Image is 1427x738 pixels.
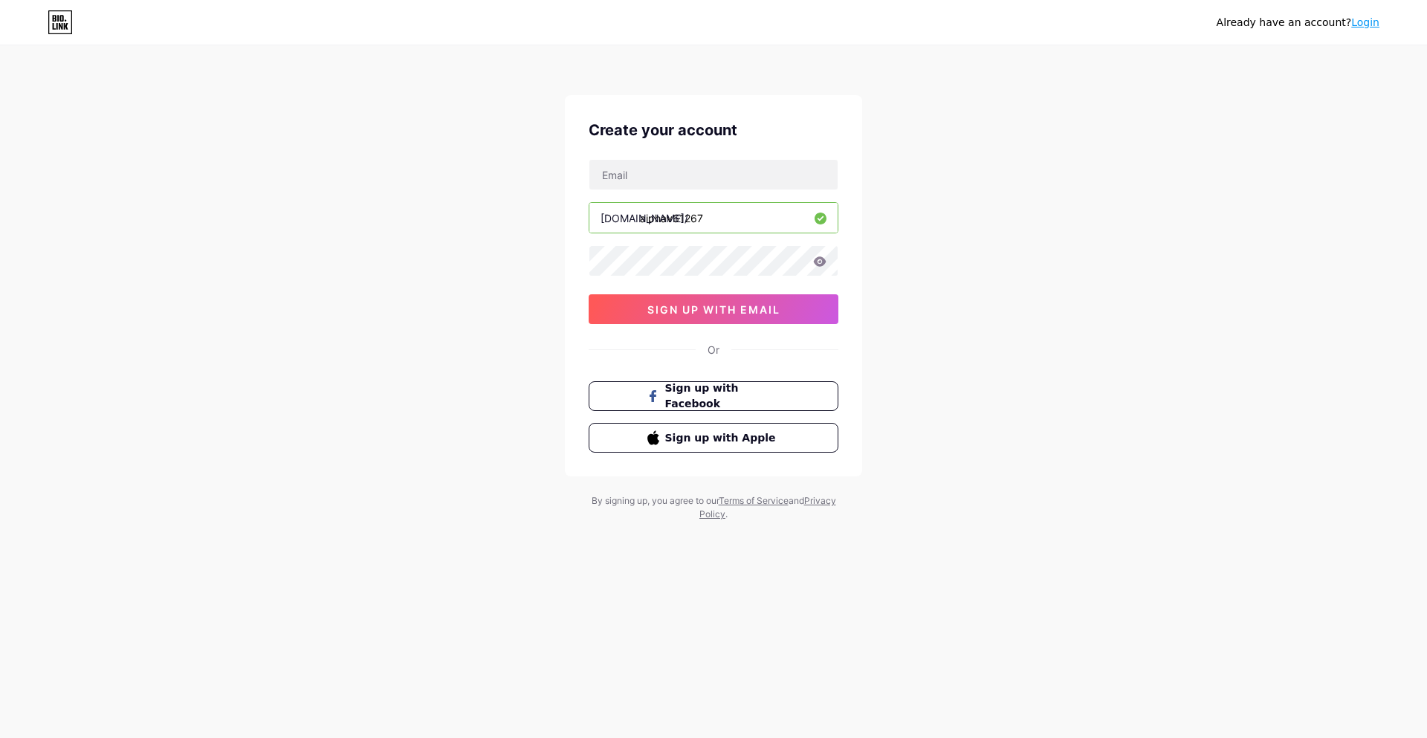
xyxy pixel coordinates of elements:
span: Sign up with Apple [665,430,780,446]
button: Sign up with Apple [589,423,838,453]
input: username [589,203,838,233]
a: Login [1351,16,1379,28]
div: Or [708,342,719,357]
input: Email [589,160,838,190]
div: By signing up, you agree to our and . [587,494,840,521]
span: Sign up with Facebook [665,381,780,412]
div: [DOMAIN_NAME]/ [601,210,688,226]
a: Terms of Service [719,495,789,506]
div: Create your account [589,119,838,141]
button: Sign up with Facebook [589,381,838,411]
span: sign up with email [647,303,780,316]
div: Already have an account? [1217,15,1379,30]
button: sign up with email [589,294,838,324]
